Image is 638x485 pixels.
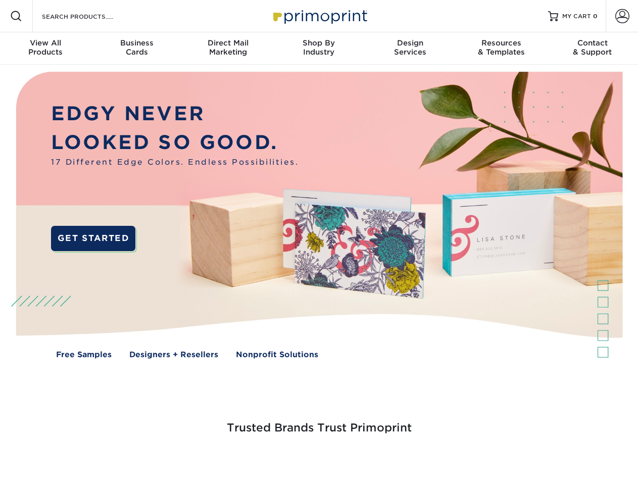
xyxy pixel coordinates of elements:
span: Resources [456,38,547,47]
img: Smoothie King [73,461,74,461]
a: Resources& Templates [456,32,547,65]
h3: Trusted Brands Trust Primoprint [24,397,615,447]
div: Cards [91,38,182,57]
a: Contact& Support [547,32,638,65]
span: MY CART [562,12,591,21]
a: Shop ByIndustry [273,32,364,65]
div: Marketing [182,38,273,57]
span: Contact [547,38,638,47]
div: & Templates [456,38,547,57]
a: GET STARTED [51,226,135,251]
input: SEARCH PRODUCTS..... [41,10,139,22]
img: Goodwill [546,461,546,461]
span: 17 Different Edge Colors. Endless Possibilities. [51,157,299,168]
div: & Support [547,38,638,57]
a: Free Samples [56,349,112,361]
div: Industry [273,38,364,57]
img: Primoprint [269,5,370,27]
p: LOOKED SO GOOD. [51,128,299,157]
span: 0 [593,13,598,20]
a: Nonprofit Solutions [236,349,318,361]
span: Shop By [273,38,364,47]
span: Design [365,38,456,47]
span: Direct Mail [182,38,273,47]
a: DesignServices [365,32,456,65]
p: EDGY NEVER [51,100,299,128]
a: BusinessCards [91,32,182,65]
img: Amazon [450,461,450,461]
span: Business [91,38,182,47]
img: Mini [354,461,354,461]
a: Direct MailMarketing [182,32,273,65]
a: Designers + Resellers [129,349,218,361]
div: Services [365,38,456,57]
img: Freeform [152,461,152,461]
